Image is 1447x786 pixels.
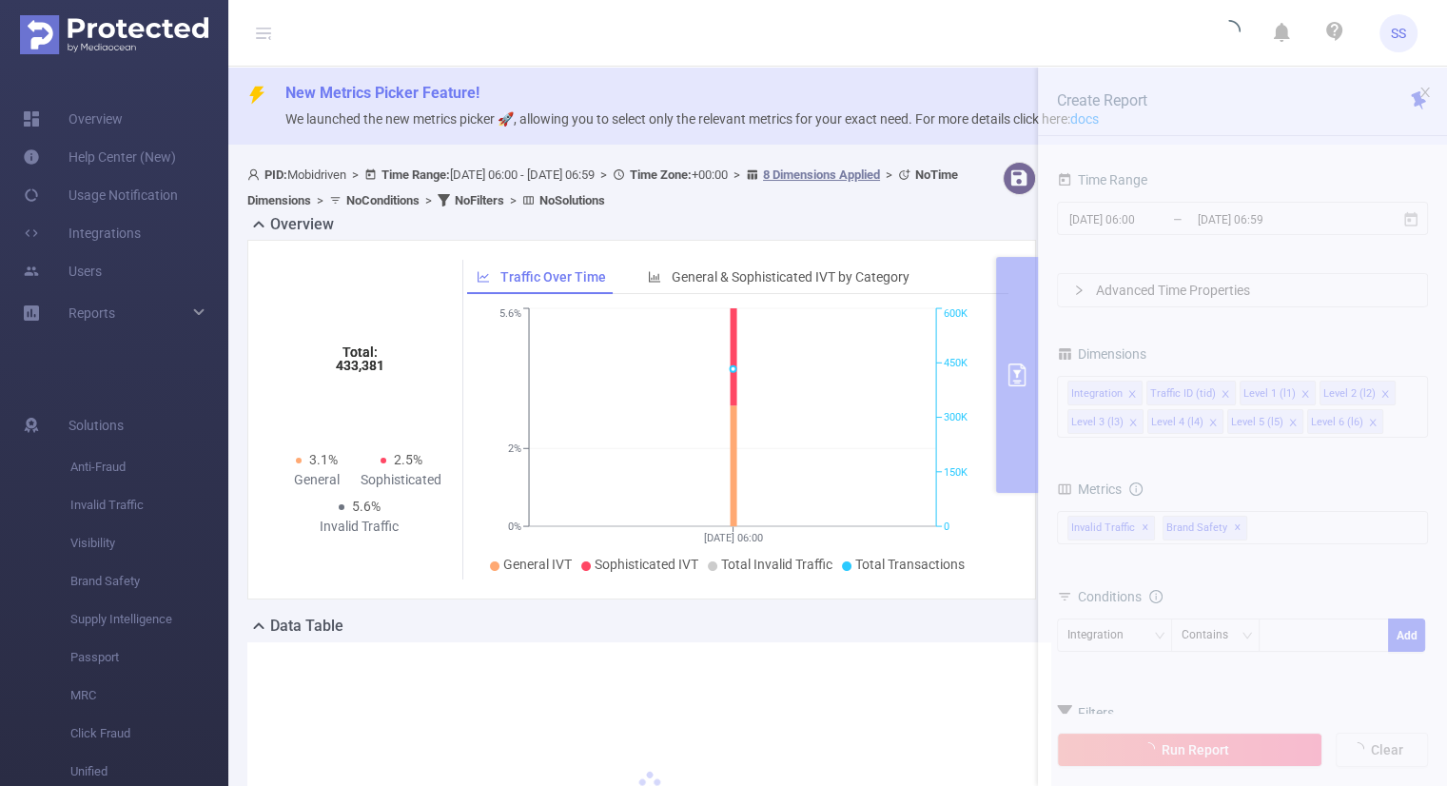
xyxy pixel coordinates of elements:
[68,294,115,332] a: Reports
[508,442,521,455] tspan: 2%
[275,470,360,490] div: General
[285,84,479,102] span: New Metrics Picker Feature!
[944,466,968,479] tspan: 150K
[335,358,383,373] tspan: 433,381
[68,305,115,321] span: Reports
[539,193,605,207] b: No Solutions
[247,168,264,181] i: icon: user
[394,452,422,467] span: 2.5%
[499,308,521,321] tspan: 5.6%
[270,213,334,236] h2: Overview
[23,138,176,176] a: Help Center (New)
[1418,86,1432,99] i: icon: close
[944,308,968,321] tspan: 600K
[500,269,606,285] span: Traffic Over Time
[508,521,521,533] tspan: 0%
[270,615,343,638] h2: Data Table
[672,269,909,285] span: General & Sophisticated IVT by Category
[70,600,228,639] span: Supply Intelligence
[595,167,613,182] span: >
[309,452,338,467] span: 3.1%
[420,193,438,207] span: >
[880,167,898,182] span: >
[20,15,208,54] img: Protected Media
[703,532,762,544] tspan: [DATE] 06:00
[352,499,381,514] span: 5.6%
[346,167,364,182] span: >
[23,176,178,214] a: Usage Notification
[381,167,450,182] b: Time Range:
[311,193,329,207] span: >
[855,557,965,572] span: Total Transactions
[648,270,661,284] i: icon: bar-chart
[70,524,228,562] span: Visibility
[944,357,968,369] tspan: 450K
[728,167,746,182] span: >
[721,557,832,572] span: Total Invalid Traffic
[23,214,141,252] a: Integrations
[1391,14,1406,52] span: SS
[70,639,228,677] span: Passport
[595,557,698,572] span: Sophisticated IVT
[285,111,1099,127] span: We launched the new metrics picker 🚀, allowing you to select only the relevant metrics for your e...
[1218,20,1241,47] i: icon: loading
[68,406,124,444] span: Solutions
[346,193,420,207] b: No Conditions
[70,562,228,600] span: Brand Safety
[944,521,949,533] tspan: 0
[763,167,880,182] u: 8 Dimensions Applied
[70,486,228,524] span: Invalid Traffic
[70,677,228,715] span: MRC
[342,344,377,360] tspan: Total:
[264,167,287,182] b: PID:
[1070,111,1099,127] a: docs
[247,167,958,207] span: Mobidriven [DATE] 06:00 - [DATE] 06:59 +00:00
[630,167,692,182] b: Time Zone:
[23,100,123,138] a: Overview
[70,715,228,753] span: Click Fraud
[23,252,102,290] a: Users
[247,86,266,105] i: icon: thunderbolt
[944,412,968,424] tspan: 300K
[503,557,572,572] span: General IVT
[70,448,228,486] span: Anti-Fraud
[504,193,522,207] span: >
[477,270,490,284] i: icon: line-chart
[317,517,401,537] div: Invalid Traffic
[1418,82,1432,103] button: icon: close
[360,470,444,490] div: Sophisticated
[455,193,504,207] b: No Filters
